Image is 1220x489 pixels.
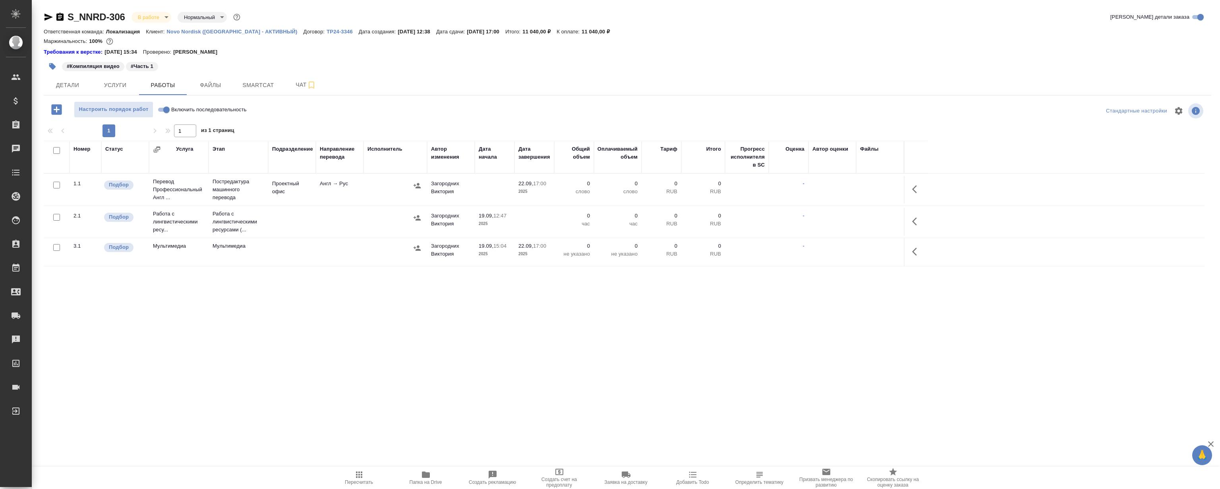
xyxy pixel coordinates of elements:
td: Перевод Профессиональный Англ ... [149,174,209,206]
p: RUB [646,250,677,258]
span: Услуги [96,80,134,90]
span: Smartcat [239,80,277,90]
button: Назначить [411,212,423,224]
button: Скопировать ссылку [55,12,65,22]
div: В работе [178,12,227,23]
td: Проектный офис [268,176,316,204]
p: 17:00 [533,243,546,249]
div: Можно подбирать исполнителей [103,212,145,223]
p: 0 [598,180,638,188]
button: Настроить порядок работ [74,101,153,118]
button: Сгруппировать [153,146,161,153]
p: 19.09, [479,213,493,219]
div: Оплачиваемый объем [597,145,638,161]
p: Мультимедиа [213,242,264,250]
p: 0 [685,180,721,188]
p: Подбор [109,243,129,251]
p: 0 [646,180,677,188]
p: Работа с лингвистическими ресурсами (... [213,210,264,234]
span: Детали [48,80,87,90]
div: Номер [73,145,91,153]
span: из 1 страниц [201,126,234,137]
div: Дата начала [479,145,510,161]
div: Итого [706,145,721,153]
p: слово [598,188,638,196]
p: #Часть 1 [131,62,153,70]
div: В работе [131,12,171,23]
div: Статус [105,145,123,153]
button: Здесь прячутся важные кнопки [907,212,926,231]
p: час [558,220,590,228]
span: Настроить таблицу [1169,101,1188,120]
p: 0 [558,212,590,220]
p: Дата создания: [359,29,398,35]
p: 0 [646,242,677,250]
td: Работа с лингвистическими ресу... [149,206,209,238]
p: [DATE] 17:00 [467,29,505,35]
button: Добавить тэг [44,58,61,75]
span: Часть 1 [125,62,159,69]
p: 100% [89,38,104,44]
span: Включить последовательность [171,106,247,114]
p: Клиент: [146,29,166,35]
p: 0 [558,242,590,250]
div: 1.1 [73,180,97,188]
p: 2025 [479,220,510,228]
p: RUB [646,188,677,196]
button: Нормальный [182,14,217,21]
td: Мультимедиа [149,238,209,266]
p: 0 [598,212,638,220]
p: 15:04 [493,243,507,249]
p: Novo Nordisk ([GEOGRAPHIC_DATA] - АКТИВНЫЙ) [167,29,304,35]
p: Маржинальность: [44,38,89,44]
div: Оценка [785,145,804,153]
div: Нажми, чтобы открыть папку с инструкцией [44,48,104,56]
p: не указано [558,250,590,258]
p: 19.09, [479,243,493,249]
td: Загородних Виктория [427,176,475,204]
p: 0 [646,212,677,220]
td: Загородних Виктория [427,238,475,266]
p: Ответственная команда: [44,29,106,35]
p: RUB [685,220,721,228]
div: Направление перевода [320,145,360,161]
p: [PERSON_NAME] [173,48,223,56]
div: Тариф [660,145,677,153]
div: Прогресс исполнителя в SC [729,145,765,169]
div: Подразделение [272,145,313,153]
p: 17:00 [533,180,546,186]
button: 🙏 [1192,445,1212,465]
span: Чат [287,80,325,90]
p: Подбор [109,181,129,189]
p: 0 [685,242,721,250]
div: Файлы [860,145,878,153]
p: Итого: [505,29,522,35]
a: - [803,243,804,249]
p: 0 [598,242,638,250]
div: Исполнитель [367,145,402,153]
span: Файлы [191,80,230,90]
p: [DATE] 12:38 [398,29,436,35]
div: Этап [213,145,225,153]
p: Постредактура машинного перевода [213,178,264,202]
div: Автор оценки [812,145,848,153]
p: RUB [685,188,721,196]
p: не указано [598,250,638,258]
span: [PERSON_NAME] детали заказа [1110,13,1189,21]
button: Скопировать ссылку для ЯМессенджера [44,12,53,22]
span: Настроить порядок работ [78,105,149,114]
p: RUB [646,220,677,228]
span: Посмотреть информацию [1188,103,1205,118]
div: Автор изменения [431,145,471,161]
p: К оплате: [557,29,582,35]
button: Здесь прячутся важные кнопки [907,180,926,199]
p: Локализация [106,29,146,35]
p: 12:47 [493,213,507,219]
button: В работе [135,14,162,21]
p: ТР24-3346 [327,29,359,35]
p: 2025 [518,250,550,258]
p: Договор: [304,29,327,35]
svg: Подписаться [307,80,316,90]
button: 0.00 RUB; [104,36,115,47]
p: #Компиляция видео [67,62,120,70]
